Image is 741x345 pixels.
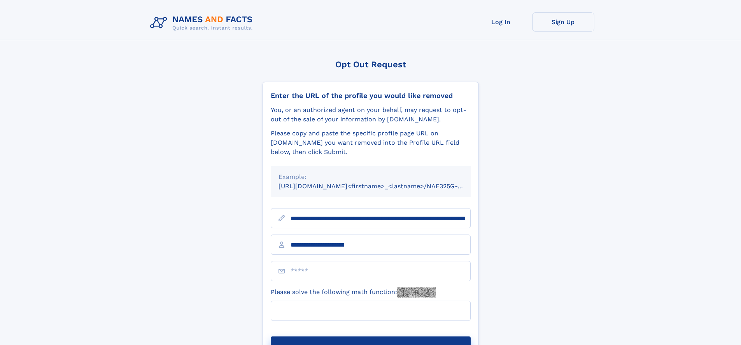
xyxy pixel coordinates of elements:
[279,182,485,190] small: [URL][DOMAIN_NAME]<firstname>_<lastname>/NAF325G-xxxxxxxx
[263,60,479,69] div: Opt Out Request
[279,172,463,182] div: Example:
[532,12,594,32] a: Sign Up
[470,12,532,32] a: Log In
[271,91,471,100] div: Enter the URL of the profile you would like removed
[271,129,471,157] div: Please copy and paste the specific profile page URL on [DOMAIN_NAME] you want removed into the Pr...
[271,105,471,124] div: You, or an authorized agent on your behalf, may request to opt-out of the sale of your informatio...
[271,287,436,298] label: Please solve the following math function:
[147,12,259,33] img: Logo Names and Facts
